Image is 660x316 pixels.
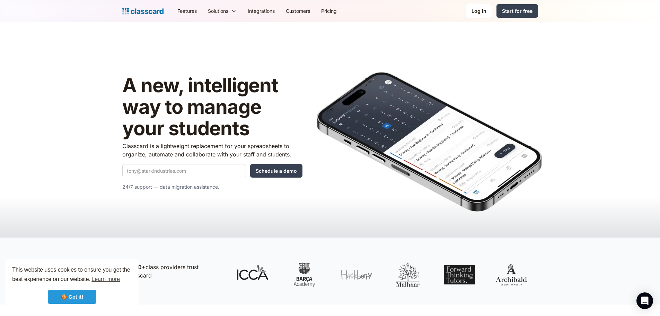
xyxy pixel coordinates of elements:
p: Classcard is a lightweight replacement for your spreadsheets to organize, automate and collaborat... [122,142,302,159]
a: learn more about cookies [90,274,121,284]
input: Schedule a demo [250,164,302,178]
a: Start for free [496,4,538,18]
div: Open Intercom Messenger [636,292,653,309]
div: Solutions [202,3,242,19]
div: Log in [472,7,486,15]
a: Logo [122,6,164,16]
span: This website uses cookies to ensure you get the best experience on our website. [12,266,132,284]
form: Quick Demo Form [122,164,302,178]
a: Customers [280,3,316,19]
a: Integrations [242,3,280,19]
h1: A new, intelligent way to manage your students [122,75,302,139]
a: Features [172,3,202,19]
a: dismiss cookie message [48,290,96,304]
div: Start for free [502,7,533,15]
div: cookieconsent [6,259,139,310]
p: class providers trust Classcard [126,263,223,280]
a: Pricing [316,3,342,19]
p: 24/7 support — data migration assistance. [122,183,302,191]
a: Log in [466,4,492,18]
input: tony@starkindustries.com [122,164,246,177]
div: Solutions [208,7,228,15]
